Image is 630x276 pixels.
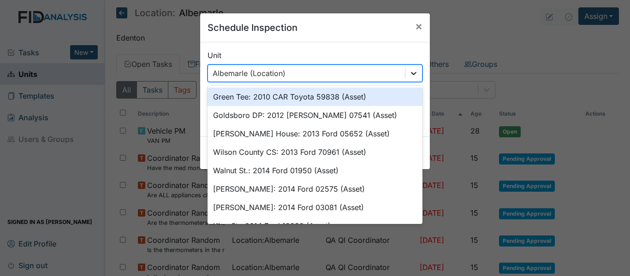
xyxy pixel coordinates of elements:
div: Walnut St.: 2014 Ford 01950 (Asset) [208,161,422,180]
button: Close [408,13,430,39]
div: Albemarle (Location) [213,68,285,79]
div: King St.: 2014 Ford 13332 (Asset) [208,217,422,235]
label: Unit [208,50,221,61]
div: Goldsboro DP: 2012 [PERSON_NAME] 07541 (Asset) [208,106,422,124]
div: [PERSON_NAME] House: 2013 Ford 05652 (Asset) [208,124,422,143]
h5: Schedule Inspection [208,21,297,35]
div: Green Tee: 2010 CAR Toyota 59838 (Asset) [208,88,422,106]
div: [PERSON_NAME]: 2014 Ford 03081 (Asset) [208,198,422,217]
div: Wilson County CS: 2013 Ford 70961 (Asset) [208,143,422,161]
div: [PERSON_NAME]: 2014 Ford 02575 (Asset) [208,180,422,198]
span: × [415,19,422,33]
